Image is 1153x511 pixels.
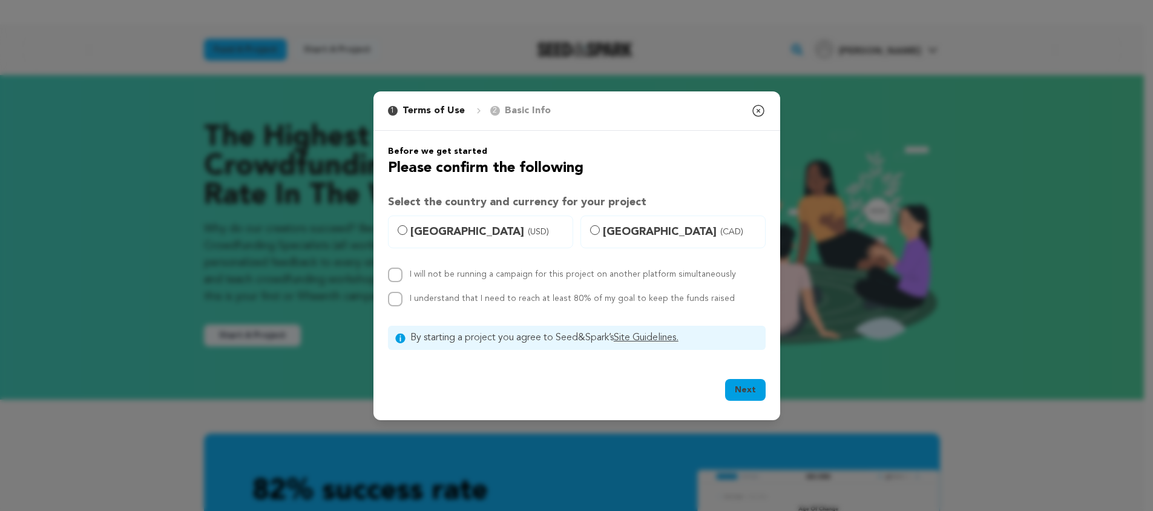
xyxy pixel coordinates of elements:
span: By starting a project you agree to Seed&Spark’s [410,331,758,345]
button: Next [725,379,766,401]
span: (USD) [528,226,549,238]
span: 1 [388,106,398,116]
p: Basic Info [505,104,551,118]
h6: Before we get started [388,145,766,157]
label: I understand that I need to reach at least 80% of my goal to keep the funds raised [410,294,735,303]
span: (CAD) [720,226,743,238]
h2: Please confirm the following [388,157,766,179]
span: 2 [490,106,500,116]
p: Terms of Use [402,104,465,118]
a: Site Guidelines. [614,333,678,343]
span: [GEOGRAPHIC_DATA] [603,223,758,240]
span: [GEOGRAPHIC_DATA] [410,223,565,240]
h3: Select the country and currency for your project [388,194,766,211]
label: I will not be running a campaign for this project on another platform simultaneously [410,270,736,279]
